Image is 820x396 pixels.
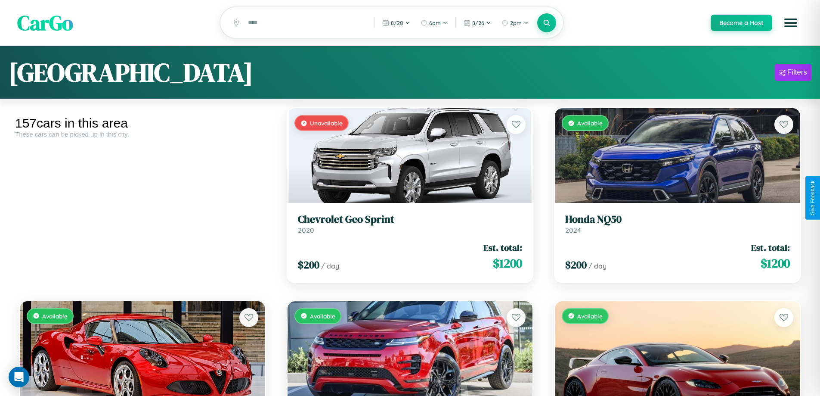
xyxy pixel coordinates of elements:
[775,64,811,81] button: Filters
[298,226,314,234] span: 2020
[15,131,270,138] div: These cars can be picked up in this city.
[391,19,403,26] span: 8 / 20
[810,181,816,215] div: Give Feedback
[17,9,73,37] span: CarGo
[565,213,790,226] h3: Honda NQ50
[310,119,343,127] span: Unavailable
[416,16,452,30] button: 6am
[459,16,495,30] button: 8/26
[565,258,587,272] span: $ 200
[751,241,790,254] span: Est. total:
[588,262,606,270] span: / day
[779,11,803,35] button: Open menu
[42,312,68,320] span: Available
[483,241,522,254] span: Est. total:
[9,55,253,90] h1: [GEOGRAPHIC_DATA]
[9,367,29,387] div: Open Intercom Messenger
[565,213,790,234] a: Honda NQ502024
[761,255,790,272] span: $ 1200
[577,119,603,127] span: Available
[310,312,335,320] span: Available
[787,68,807,77] div: Filters
[510,19,522,26] span: 2pm
[378,16,415,30] button: 8/20
[298,258,319,272] span: $ 200
[565,226,581,234] span: 2024
[472,19,484,26] span: 8 / 26
[429,19,441,26] span: 6am
[15,116,270,131] div: 157 cars in this area
[711,15,772,31] button: Become a Host
[493,255,522,272] span: $ 1200
[497,16,533,30] button: 2pm
[321,262,339,270] span: / day
[577,312,603,320] span: Available
[298,213,523,234] a: Chevrolet Geo Sprint2020
[298,213,523,226] h3: Chevrolet Geo Sprint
